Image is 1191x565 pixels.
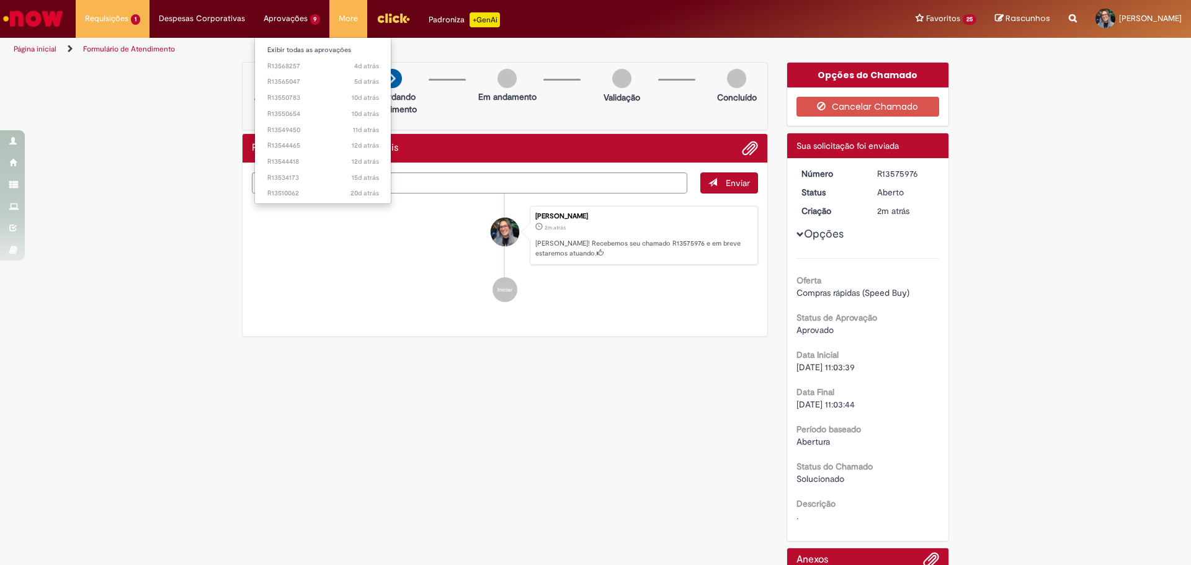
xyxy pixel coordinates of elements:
time: 25/09/2025 08:09:28 [354,77,379,86]
span: 20d atrás [350,189,379,198]
span: [DATE] 11:03:39 [796,362,855,373]
time: 29/09/2025 11:04:36 [877,205,909,216]
time: 19/09/2025 13:19:13 [352,109,379,118]
li: Ludmila Oliveira Tanabe [252,206,758,265]
img: img-circle-grey.png [497,69,517,88]
a: Aberto R13568257 : [255,60,391,73]
b: Descrição [796,498,836,509]
a: Aberto R13534173 : [255,171,391,185]
span: 11d atrás [353,125,379,135]
a: Aberto R13550654 : [255,107,391,121]
img: img-circle-grey.png [727,69,746,88]
dt: Número [792,167,868,180]
a: Aberto R13549450 : [255,123,391,137]
time: 15/09/2025 08:57:38 [352,173,379,182]
span: R13510062 [267,189,379,198]
span: R13565047 [267,77,379,87]
span: More [339,12,358,25]
textarea: Digite sua mensagem aqui... [252,172,687,194]
a: Aberto R13565047 : [255,75,391,89]
b: Oferta [796,275,821,286]
p: Aguardando Aprovação [248,91,308,115]
span: R13549450 [267,125,379,135]
b: Status de Aprovação [796,312,877,323]
b: Período baseado [796,424,861,435]
span: 12d atrás [352,157,379,166]
p: [PERSON_NAME]! Recebemos seu chamado R13575976 e em breve estaremos atuando. [535,239,751,258]
span: R13534173 [267,173,379,183]
span: Abertura [796,436,830,447]
dt: Criação [792,205,868,217]
p: Concluído [717,91,757,104]
span: 12d atrás [352,141,379,150]
img: arrow-next.png [383,69,402,88]
span: R13550654 [267,109,379,119]
a: Exibir todas as aprovações [255,43,391,57]
dt: Status [792,186,868,198]
ul: Trilhas de página [9,38,785,61]
a: Aberto R13550783 : [255,91,391,105]
time: 19/09/2025 09:20:42 [353,125,379,135]
a: Aberto R13510062 : [255,187,391,200]
a: Página inicial [14,44,56,54]
b: Data Final [796,386,834,398]
img: ServiceNow [1,6,65,31]
span: Aprovações [264,12,308,25]
span: Favoritos [926,12,960,25]
button: Adicionar anexos [742,140,758,156]
time: 09/09/2025 17:45:05 [350,189,379,198]
span: Enviar [726,177,750,189]
img: click_logo_yellow_360x200.png [377,9,410,27]
span: 10d atrás [352,109,379,118]
span: 10d atrás [352,93,379,102]
span: . [796,510,798,522]
b: Data Inicial [796,349,839,360]
span: 15d atrás [352,173,379,182]
button: Enviar [700,172,758,194]
div: R13575976 [877,167,935,180]
p: Em andamento [478,91,537,103]
span: 5d atrás [354,77,379,86]
a: Formulário de Atendimento [83,44,175,54]
time: 17/09/2025 15:41:31 [352,157,379,166]
span: 2m atrás [877,205,909,216]
span: Solucionado [796,473,844,484]
span: 1 [131,14,140,25]
div: Ludmila Oliveira Tanabe [491,218,519,246]
ul: Aprovações [254,37,392,204]
h2: Relatório ServiceNow – Variáveis Histórico de tíquete [252,143,398,154]
b: Status do Chamado [796,461,873,472]
p: Validação [604,91,640,104]
span: [PERSON_NAME] [1119,13,1182,24]
a: Aberto R13544465 : [255,139,391,153]
span: Aprovado [796,324,834,336]
a: Aberto R13544418 : [255,155,391,169]
time: 19/09/2025 13:50:17 [352,93,379,102]
div: [PERSON_NAME] [535,213,751,220]
span: R13544418 [267,157,379,167]
ul: Histórico de tíquete [252,194,758,315]
div: 29/09/2025 11:04:36 [877,205,935,217]
span: 2m atrás [545,224,566,231]
span: Sua solicitação foi enviada [796,140,899,151]
div: Padroniza [429,12,500,27]
img: img-circle-grey.png [612,69,631,88]
span: R13544465 [267,141,379,151]
span: 25 [963,14,976,25]
span: Requisições [85,12,128,25]
p: +GenAi [470,12,500,27]
span: Rascunhos [1006,12,1050,24]
span: [DATE] 11:03:44 [796,399,855,410]
span: 9 [310,14,321,25]
a: Rascunhos [995,13,1050,25]
time: 25/09/2025 17:32:03 [354,61,379,71]
span: R13568257 [267,61,379,71]
span: R13550783 [267,93,379,103]
span: Compras rápidas (Speed Buy) [796,287,909,298]
p: Aguardando atendimento [362,91,422,115]
button: Cancelar Chamado [796,97,940,117]
time: 17/09/2025 15:47:37 [352,141,379,150]
div: Aberto [877,186,935,198]
div: Opções do Chamado [787,63,949,87]
span: 4d atrás [354,61,379,71]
